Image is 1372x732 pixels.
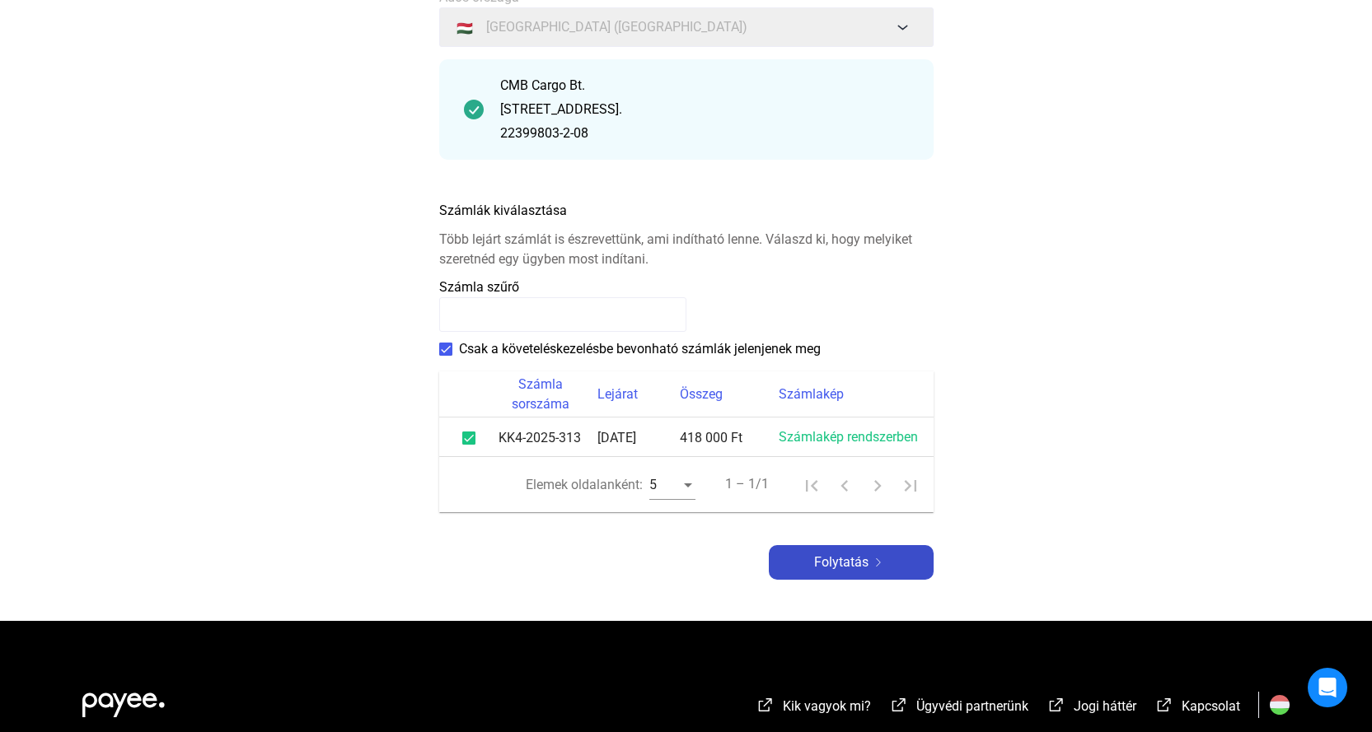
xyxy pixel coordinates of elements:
[457,21,473,36] font: 🇭🇺
[597,386,638,402] font: Lejárat
[486,19,747,35] font: [GEOGRAPHIC_DATA] ([GEOGRAPHIC_DATA])
[500,77,585,93] font: CMB Cargo Bt.
[756,701,871,716] a: külső-link-fehérKik vagyok mi?
[769,545,934,580] button: Folytatásjobbra nyíl-fehér
[1047,701,1136,716] a: külső-link-fehérJogi háttér
[889,701,1028,716] a: külső-link-fehérÜgyvédi partnerünk
[779,429,918,445] font: Számlakép rendszerben
[889,697,909,713] img: külső-link-fehér
[1074,698,1136,714] font: Jogi háttér
[649,475,695,495] mat-select: Elemek oldalanként:
[1182,698,1240,714] font: Kapcsolat
[597,430,636,445] font: [DATE]
[783,698,871,714] font: Kik vagyok mi?
[779,386,844,402] font: Számlakép
[779,431,918,444] a: Számlakép rendszerben
[725,476,769,492] font: 1 – 1/1
[439,279,519,295] font: Számla szűrő
[500,101,622,117] font: [STREET_ADDRESS].
[779,385,914,404] div: Számlakép
[499,430,581,445] font: KK4-2025-313
[1308,668,1347,707] div: Intercom Messenger megnyitása
[861,469,894,501] button: Következő oldal
[680,430,742,445] font: 418 000 Ft
[439,203,567,218] font: Számlák kiválasztása
[894,469,927,501] button: Utolsó oldal
[1047,697,1066,713] img: külső-link-fehér
[439,7,934,47] button: 🇭🇺[GEOGRAPHIC_DATA] ([GEOGRAPHIC_DATA])
[1154,701,1240,716] a: külső-link-fehérKapcsolat
[439,231,912,267] font: Több lejárt számlát is észrevettünk, ami indítható lenne. Válaszd ki, hogy melyiket szeretnéd egy...
[459,341,821,357] font: Csak a követeléskezelésbe bevonható számlák jelenjenek meg
[649,477,657,492] font: 5
[869,558,888,566] img: jobbra nyíl-fehér
[499,375,597,414] div: Számla sorszáma
[464,100,484,119] img: pipa-sötétebb-zöld-kör
[82,683,165,717] img: white-payee-white-dot.svg
[526,477,643,492] font: Elemek oldalanként:
[756,697,775,713] img: külső-link-fehér
[1270,695,1290,715] img: HU.svg
[1154,697,1174,713] img: külső-link-fehér
[500,125,588,141] font: 22399803-2-08
[916,698,1028,714] font: Ügyvédi partnerünk
[597,385,680,404] div: Lejárat
[680,386,723,402] font: Összeg
[512,376,569,412] font: Számla sorszáma
[814,554,869,570] font: Folytatás
[680,385,779,404] div: Összeg
[795,469,828,501] button: Első oldal
[828,469,861,501] button: Előző oldal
